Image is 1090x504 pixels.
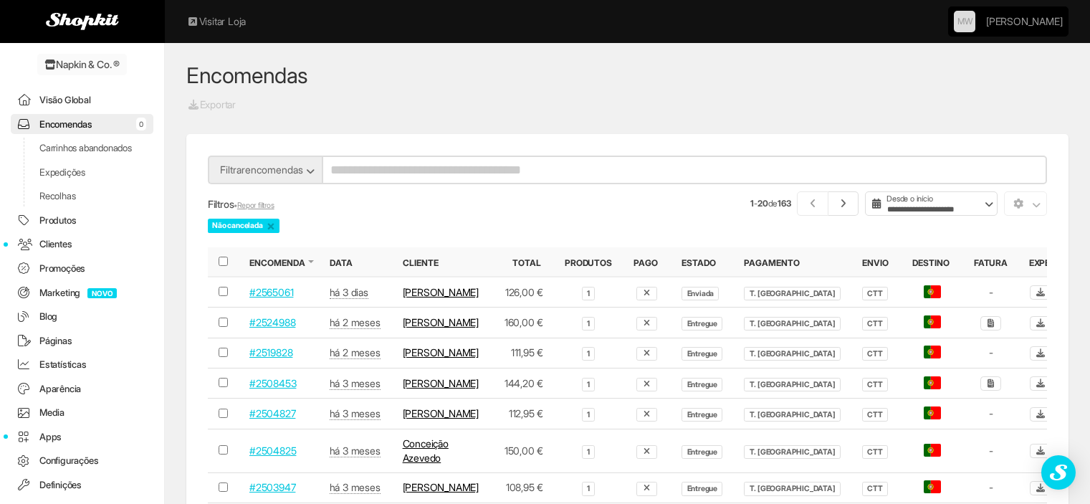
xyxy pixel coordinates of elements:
abbr: 17 jun 2025 às 18:33 [330,407,381,420]
a: × [267,219,275,232]
span: Entregue [682,482,722,495]
th: Expedição [1018,247,1087,277]
span: 1 [582,482,595,495]
span: T. [GEOGRAPHIC_DATA] [744,482,841,495]
span: Entregue [682,445,722,459]
a: Configurações [11,450,153,471]
img: Shopkit [46,13,119,30]
span: Portugal - Continental [924,480,941,493]
a: MarketingNOVO [11,282,153,303]
strong: 1 [750,198,754,209]
a: [PERSON_NAME] [403,316,479,328]
a: #2504825 [249,444,296,457]
span: CTT [862,378,888,391]
a: Carrinhos abandonados [11,138,153,158]
h5: Filtros [208,199,617,210]
a: #2508453 [249,377,296,389]
a: Conceição Azevedo [403,437,449,464]
button: Total [512,257,544,269]
span: CTT [862,408,888,422]
span: Portugal - Continental [924,315,941,328]
a: Repor filtros [237,201,274,210]
small: - de [750,197,790,209]
a: Estatísticas [11,354,153,375]
a: Napkin & Co. ® [37,54,127,75]
span: 1 [582,347,595,361]
button: Envio [862,257,891,269]
a: Recolhas [11,186,153,206]
a: Encomendas [186,62,308,88]
th: Produtos [554,247,622,277]
span: CTT [862,445,888,459]
a: Clientes [11,234,153,255]
strong: 20 [757,198,768,209]
td: 150,00 € [492,429,554,472]
a: [PERSON_NAME] [403,481,479,493]
td: - [963,277,1018,308]
span: T. [GEOGRAPHIC_DATA] [744,317,841,331]
a: Expedições [11,162,153,183]
span: Não cancelada [208,219,279,233]
span: Entregue [682,347,722,361]
a: Apps [11,427,153,447]
a: [PERSON_NAME] [986,7,1062,36]
span: 0 [136,118,146,130]
span: T. [GEOGRAPHIC_DATA] [744,287,841,300]
button: Destino [912,257,952,269]
span: Entregue [682,378,722,391]
td: - [963,429,1018,472]
span: CTT [862,482,888,495]
a: Exportar [186,97,236,113]
a: Definições [11,475,153,495]
a: [PERSON_NAME] [403,286,479,298]
span: Portugal - Continental [924,285,941,298]
abbr: 7 jul 2025 às 19:33 [330,346,381,359]
a: [PERSON_NAME] [403,377,479,389]
abbr: 16 jun 2025 às 19:36 [330,481,381,494]
td: 144,20 € [492,369,554,399]
a: MW [954,11,975,32]
abbr: 5 set 2025 às 10:49 [330,286,368,299]
button: Estado [682,257,719,269]
a: Páginas [11,331,153,351]
small: • [234,201,274,210]
a: Visão Global [11,90,153,110]
a: #2503947 [249,481,295,493]
span: T. [GEOGRAPHIC_DATA] [744,347,841,361]
a: Próximo [828,191,859,216]
span: Portugal - Continental [924,346,941,358]
span: 1 [582,287,595,300]
td: 126,00 € [492,277,554,308]
span: CTT [862,287,888,300]
span: T. [GEOGRAPHIC_DATA] [744,378,841,391]
td: - [963,338,1018,368]
a: Aparência [11,379,153,399]
th: Fatura [963,247,1018,277]
a: Media [11,402,153,423]
button: Encomenda [249,257,308,269]
span: Portugal - Continental [924,406,941,419]
a: Encomendas0 [11,114,153,135]
span: CTT [862,347,888,361]
button: Data [330,257,355,269]
a: #2524988 [249,316,295,328]
a: #2565061 [249,286,293,298]
span: Entregue [682,317,722,331]
span: 1 [582,408,595,422]
span: T. [GEOGRAPHIC_DATA] [744,445,841,459]
td: 112,95 € [492,399,554,429]
abbr: 23 jun 2025 às 10:12 [330,377,381,390]
span: CTT [862,317,888,331]
a: Produtos [11,210,153,231]
td: - [963,472,1018,503]
span: 1 [582,317,595,331]
abbr: 17 jun 2025 às 18:31 [330,444,381,457]
a: Blog [11,306,153,327]
button: Pagamento [744,257,803,269]
button: Pago [634,257,661,269]
a: #2519828 [249,346,292,358]
span: Portugal - Continental [924,376,941,389]
strong: 163 [778,198,790,209]
button: Filtrarencomendas [208,156,322,184]
abbr: 14 jul 2025 às 14:57 [330,316,381,329]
